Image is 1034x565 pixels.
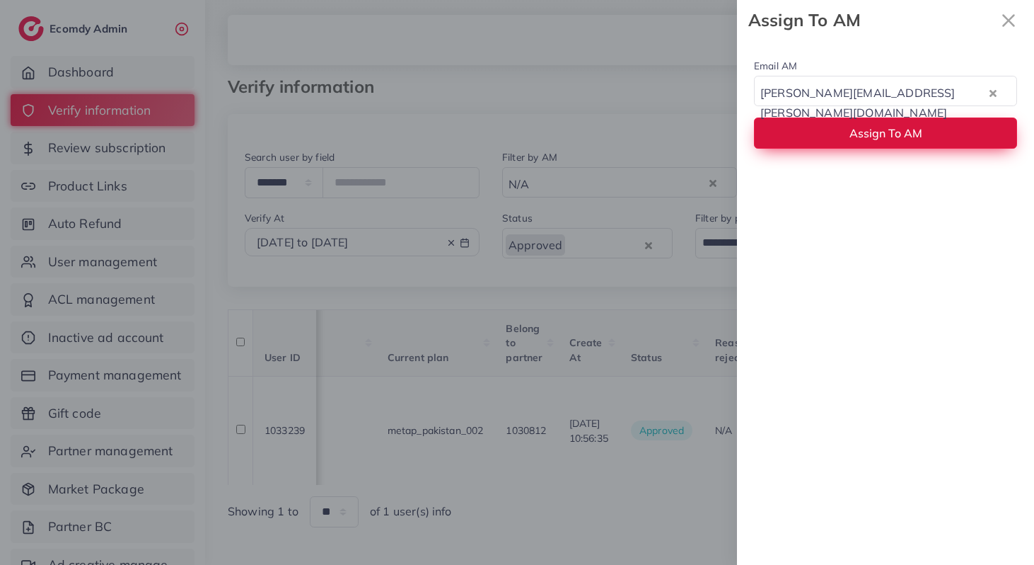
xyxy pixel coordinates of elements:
[757,83,984,124] span: [PERSON_NAME][EMAIL_ADDRESS][PERSON_NAME][DOMAIN_NAME]
[754,59,797,73] label: Email AM
[994,6,1023,35] button: Close
[754,76,1017,106] div: Search for option
[756,123,986,145] input: Search for option
[994,6,1023,35] svg: x
[754,118,1017,148] button: Assign To AM
[989,84,997,101] button: Clear Selected
[748,8,994,33] strong: Assign To AM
